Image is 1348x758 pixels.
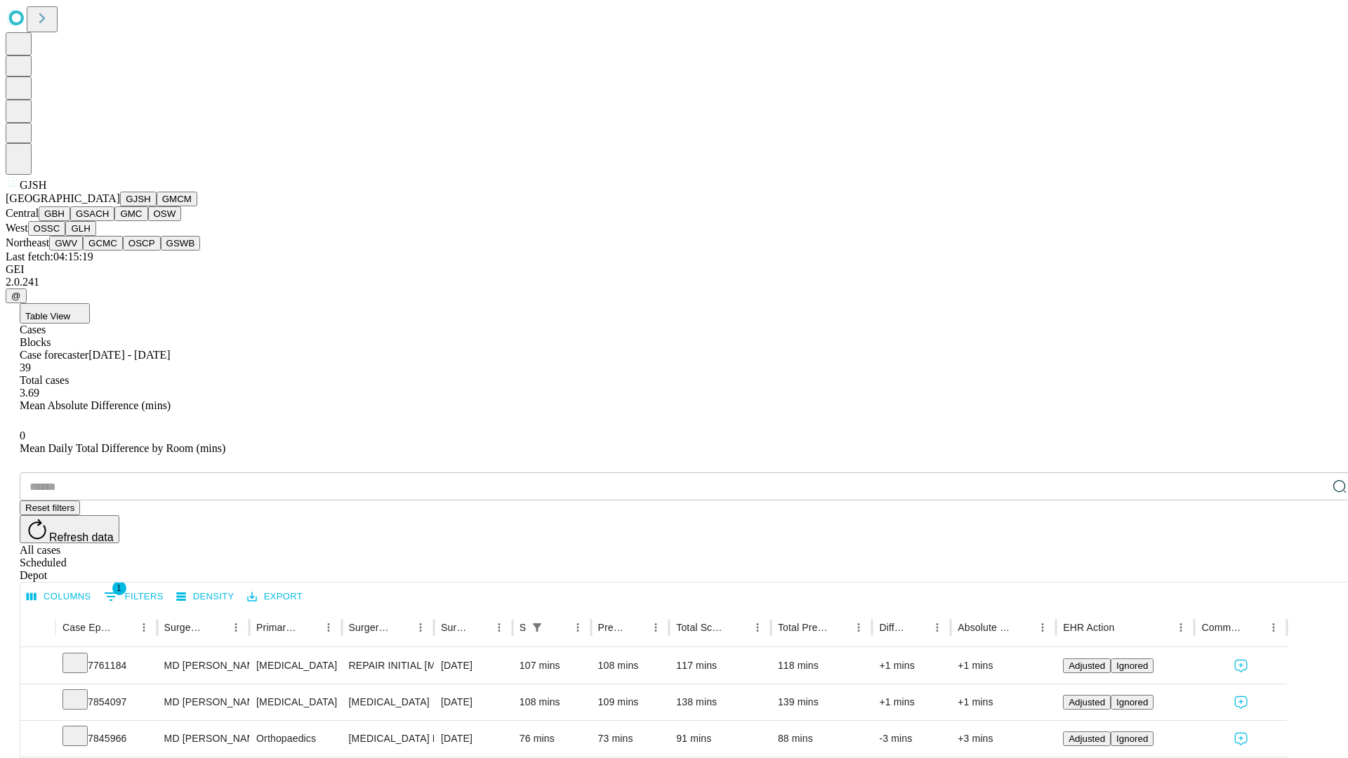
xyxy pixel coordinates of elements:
div: 108 mins [520,684,584,720]
div: 76 mins [520,721,584,757]
span: 39 [20,361,31,373]
button: Menu [489,618,509,637]
div: [DATE] [441,684,505,720]
div: Surgeon Name [164,622,205,633]
div: Total Predicted Duration [778,622,828,633]
div: MD [PERSON_NAME] E Md [164,684,242,720]
div: 91 mins [676,721,764,757]
button: Menu [226,618,246,637]
span: GJSH [20,179,46,191]
div: Primary Service [256,622,297,633]
button: Ignored [1111,695,1154,710]
div: Absolute Difference [958,622,1012,633]
div: 1 active filter [527,618,547,637]
div: 7761184 [62,648,150,684]
button: Export [244,586,306,608]
span: 3.69 [20,387,39,399]
button: Menu [319,618,338,637]
div: 117 mins [676,648,764,684]
button: GMCM [157,192,197,206]
button: Menu [646,618,666,637]
span: 0 [20,430,25,441]
span: Mean Daily Total Difference by Room (mins) [20,442,225,454]
div: +1 mins [879,684,944,720]
div: [MEDICAL_DATA] MEDIAL OR LATERAL MENISCECTOMY [349,721,427,757]
span: Central [6,207,39,219]
div: [DATE] [441,721,505,757]
button: GCMC [83,236,123,251]
button: Refresh data [20,515,119,543]
button: OSSC [28,221,66,236]
span: @ [11,291,21,301]
button: Sort [1013,618,1033,637]
button: GLH [65,221,95,236]
button: Sort [114,618,134,637]
button: Sort [548,618,568,637]
div: Surgery Date [441,622,468,633]
button: OSW [148,206,182,221]
button: Sort [391,618,411,637]
button: Reset filters [20,500,80,515]
button: Sort [1116,618,1135,637]
button: Menu [411,618,430,637]
button: Select columns [23,586,95,608]
button: Sort [299,618,319,637]
button: Menu [849,618,868,637]
span: Last fetch: 04:15:19 [6,251,93,262]
button: Adjusted [1063,731,1111,746]
button: Menu [134,618,154,637]
button: Adjusted [1063,695,1111,710]
button: GSWB [161,236,201,251]
div: 73 mins [598,721,663,757]
div: Scheduled In Room Duration [520,622,526,633]
button: Expand [27,654,48,679]
button: Ignored [1111,658,1154,673]
div: [MEDICAL_DATA] [256,684,334,720]
button: Menu [1033,618,1052,637]
button: GJSH [120,192,157,206]
button: OSCP [123,236,161,251]
div: 139 mins [778,684,866,720]
button: Menu [927,618,947,637]
div: +1 mins [958,648,1049,684]
div: Orthopaedics [256,721,334,757]
div: 118 mins [778,648,866,684]
button: Sort [908,618,927,637]
button: Menu [568,618,588,637]
button: Adjusted [1063,658,1111,673]
span: Reset filters [25,503,74,513]
span: Ignored [1116,733,1148,744]
button: Sort [470,618,489,637]
span: Refresh data [49,531,114,543]
span: 1 [112,581,126,595]
div: 109 mins [598,684,663,720]
button: GBH [39,206,70,221]
span: Adjusted [1069,660,1105,671]
div: Predicted In Room Duration [598,622,626,633]
div: 2.0.241 [6,276,1342,288]
div: Surgery Name [349,622,390,633]
span: [DATE] - [DATE] [88,349,170,361]
button: Sort [829,618,849,637]
button: Show filters [100,585,167,608]
div: Comments [1201,622,1242,633]
button: Menu [748,618,767,637]
button: Sort [728,618,748,637]
div: 138 mins [676,684,764,720]
div: Difference [879,622,906,633]
button: Expand [27,727,48,752]
span: Table View [25,311,70,321]
button: Sort [206,618,226,637]
span: Case forecaster [20,349,88,361]
span: Ignored [1116,660,1148,671]
span: [GEOGRAPHIC_DATA] [6,192,120,204]
span: West [6,222,28,234]
div: +1 mins [958,684,1049,720]
div: REPAIR INITIAL [MEDICAL_DATA] REDUCIBLE AGE [DEMOGRAPHIC_DATA] OR MORE [349,648,427,684]
button: Sort [1244,618,1264,637]
span: Adjusted [1069,697,1105,707]
button: GMC [114,206,147,221]
span: Mean Absolute Difference (mins) [20,399,171,411]
span: Northeast [6,237,49,248]
div: 107 mins [520,648,584,684]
